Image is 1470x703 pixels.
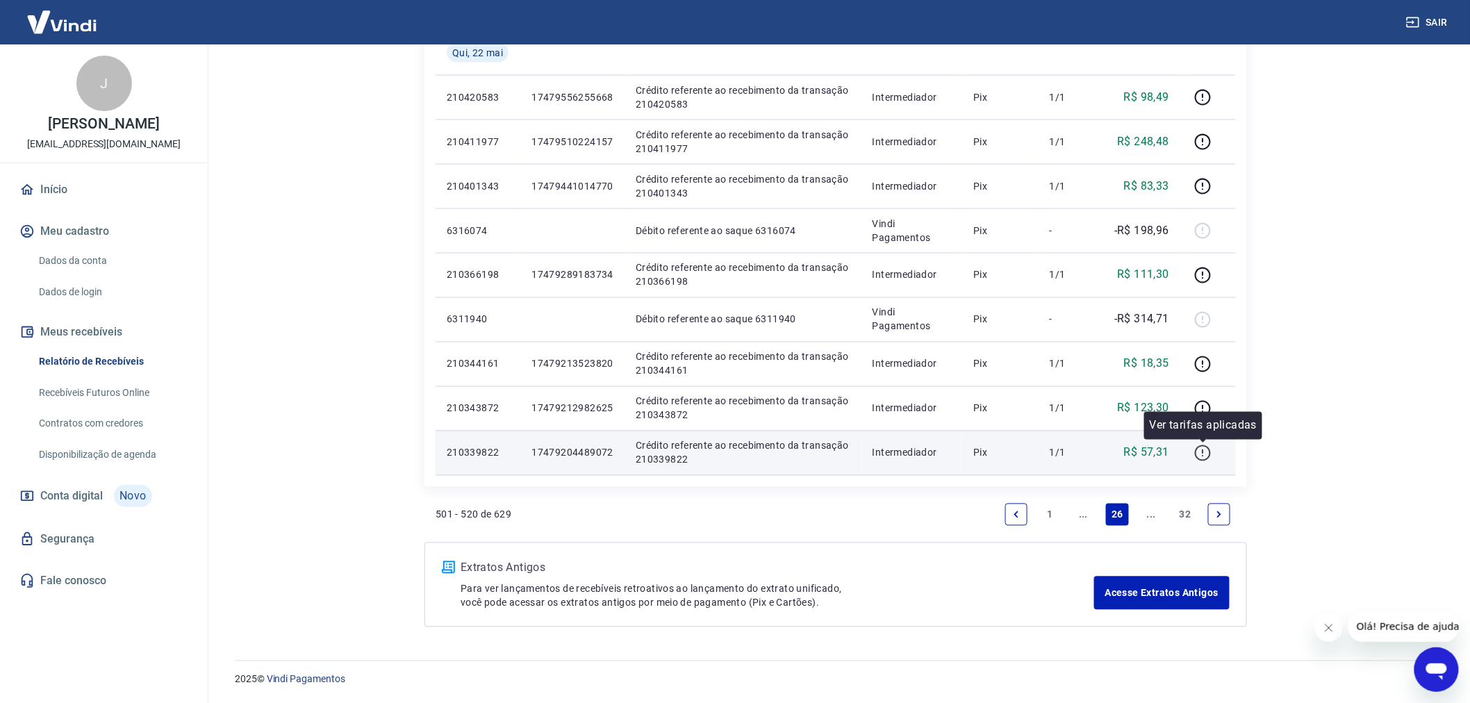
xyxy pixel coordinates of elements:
[1118,400,1170,417] p: R$ 123,30
[1150,417,1257,434] p: Ver tarifas aplicadas
[636,83,850,111] p: Crédito referente ao recebimento da transação 210420583
[973,313,1027,326] p: Pix
[33,379,191,407] a: Recebíveis Futuros Online
[973,446,1027,460] p: Pix
[447,135,509,149] p: 210411977
[1348,611,1459,642] iframe: Mensagem da empresa
[447,179,509,193] p: 210401343
[1000,498,1236,531] ul: Pagination
[1124,445,1169,461] p: R$ 57,31
[1140,504,1162,526] a: Jump forward
[531,135,613,149] p: 17479510224157
[17,216,191,247] button: Meu cadastro
[461,560,1094,577] p: Extratos Antigos
[17,317,191,347] button: Meus recebíveis
[76,56,132,111] div: J
[636,439,850,467] p: Crédito referente ao recebimento da transação 210339822
[114,485,152,507] span: Novo
[1005,504,1027,526] a: Previous page
[267,674,345,685] a: Vindi Pagamentos
[1050,268,1091,282] p: 1/1
[531,90,613,104] p: 17479556255668
[447,313,509,326] p: 6311940
[27,137,181,151] p: [EMAIL_ADDRESS][DOMAIN_NAME]
[973,268,1027,282] p: Pix
[235,672,1437,687] p: 2025 ©
[873,446,952,460] p: Intermediador
[973,135,1027,149] p: Pix
[1403,10,1453,35] button: Sair
[1174,504,1197,526] a: Page 32
[17,524,191,554] a: Segurança
[1124,178,1169,195] p: R$ 83,33
[1050,446,1091,460] p: 1/1
[33,409,191,438] a: Contratos com credores
[1050,135,1091,149] p: 1/1
[33,440,191,469] a: Disponibilização de agenda
[873,90,952,104] p: Intermediador
[636,261,850,289] p: Crédito referente ao recebimento da transação 210366198
[873,306,952,333] p: Vindi Pagamentos
[447,90,509,104] p: 210420583
[1414,647,1459,692] iframe: Botão para abrir a janela de mensagens
[17,174,191,205] a: Início
[1050,313,1091,326] p: -
[1114,222,1169,239] p: -R$ 198,96
[973,179,1027,193] p: Pix
[1073,504,1095,526] a: Jump backward
[531,179,613,193] p: 17479441014770
[1050,357,1091,371] p: 1/1
[531,268,613,282] p: 17479289183734
[1094,577,1230,610] a: Acesse Extratos Antigos
[1106,504,1129,526] a: Page 26 is your current page
[8,10,117,21] span: Olá! Precisa de ajuda?
[1118,267,1170,283] p: R$ 111,30
[1124,356,1169,372] p: R$ 18,35
[461,582,1094,610] p: Para ver lançamentos de recebíveis retroativos ao lançamento do extrato unificado, você pode aces...
[1050,90,1091,104] p: 1/1
[17,1,107,43] img: Vindi
[636,128,850,156] p: Crédito referente ao recebimento da transação 210411977
[1050,402,1091,415] p: 1/1
[447,224,509,238] p: 6316074
[48,117,159,131] p: [PERSON_NAME]
[452,46,503,60] span: Qui, 22 mai
[1050,224,1091,238] p: -
[531,402,613,415] p: 17479212982625
[873,268,952,282] p: Intermediador
[873,402,952,415] p: Intermediador
[40,486,103,506] span: Conta digital
[973,402,1027,415] p: Pix
[1114,311,1169,328] p: -R$ 314,71
[17,565,191,596] a: Fale conosco
[1050,179,1091,193] p: 1/1
[436,508,511,522] p: 501 - 520 de 629
[636,395,850,422] p: Crédito referente ao recebimento da transação 210343872
[873,357,952,371] p: Intermediador
[531,446,613,460] p: 17479204489072
[636,313,850,326] p: Débito referente ao saque 6311940
[973,224,1027,238] p: Pix
[33,347,191,376] a: Relatório de Recebíveis
[33,278,191,306] a: Dados de login
[873,217,952,245] p: Vindi Pagamentos
[531,357,613,371] p: 17479213523820
[973,357,1027,371] p: Pix
[1039,504,1061,526] a: Page 1
[973,90,1027,104] p: Pix
[636,224,850,238] p: Débito referente ao saque 6316074
[1118,133,1170,150] p: R$ 248,48
[447,357,509,371] p: 210344161
[447,446,509,460] p: 210339822
[1124,89,1169,106] p: R$ 98,49
[1208,504,1230,526] a: Next page
[447,402,509,415] p: 210343872
[873,135,952,149] p: Intermediador
[33,247,191,275] a: Dados da conta
[636,172,850,200] p: Crédito referente ao recebimento da transação 210401343
[17,479,191,513] a: Conta digitalNovo
[873,179,952,193] p: Intermediador
[442,561,455,574] img: ícone
[1315,614,1343,642] iframe: Fechar mensagem
[447,268,509,282] p: 210366198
